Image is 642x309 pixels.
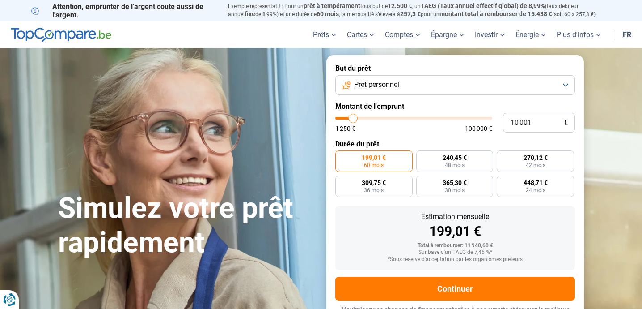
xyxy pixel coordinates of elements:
a: Énergie [510,21,551,48]
a: Plus d'infos [551,21,606,48]
span: 270,12 € [524,154,548,161]
span: 1 250 € [335,125,355,132]
span: 60 mois [364,163,384,168]
img: TopCompare [11,28,111,42]
div: 199,01 € [342,225,568,238]
a: Comptes [380,21,426,48]
a: fr [617,21,637,48]
span: 257,3 € [400,10,421,17]
span: 240,45 € [443,154,467,161]
a: Cartes [342,21,380,48]
a: Épargne [426,21,469,48]
span: prêt à tempérament [304,2,360,9]
span: fixe [245,10,255,17]
span: 60 mois [317,10,339,17]
span: 100 000 € [465,125,492,132]
span: 448,71 € [524,180,548,186]
span: 365,30 € [443,180,467,186]
a: Investir [469,21,510,48]
p: Attention, emprunter de l'argent coûte aussi de l'argent. [31,2,217,19]
div: Sur base d'un TAEG de 7,45 %* [342,249,568,256]
div: Estimation mensuelle [342,213,568,220]
label: Montant de l'emprunt [335,102,575,111]
span: montant total à rembourser de 15.438 € [439,10,552,17]
span: 309,75 € [362,180,386,186]
span: TAEG (Taux annuel effectif global) de 8,99% [421,2,545,9]
h1: Simulez votre prêt rapidement [58,191,316,260]
span: € [564,119,568,127]
span: 42 mois [526,163,545,168]
span: 12.500 € [388,2,412,9]
span: 24 mois [526,188,545,193]
a: Prêts [308,21,342,48]
button: Prêt personnel [335,75,575,95]
span: 199,01 € [362,154,386,161]
span: Prêt personnel [354,80,399,90]
label: Durée du prêt [335,140,575,148]
button: Continuer [335,277,575,301]
div: *Sous réserve d'acceptation par les organismes prêteurs [342,257,568,263]
span: 36 mois [364,188,384,193]
p: Exemple représentatif : Pour un tous but de , un (taux débiteur annuel de 8,99%) et une durée de ... [228,2,611,18]
span: 30 mois [445,188,465,193]
label: But du prêt [335,64,575,73]
span: 48 mois [445,163,465,168]
div: Total à rembourser: 11 940,60 € [342,243,568,249]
